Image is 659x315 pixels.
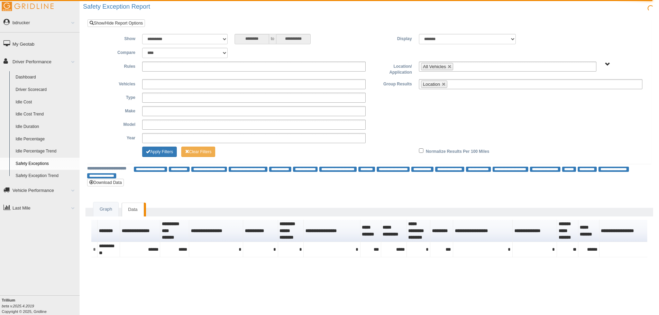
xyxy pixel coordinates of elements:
[269,34,276,44] span: to
[12,170,80,182] a: Safety Exception Trend
[423,82,440,87] span: Location
[93,62,139,70] label: Rules
[2,2,54,11] img: Gridline
[12,121,80,133] a: Idle Duration
[369,34,415,42] label: Display
[93,48,139,56] label: Compare
[87,179,124,186] button: Download Data
[93,133,139,141] label: Year
[120,220,160,242] th: Sort column
[243,220,278,242] th: Sort column
[189,220,243,242] th: Sort column
[423,64,446,69] span: All Vehicles
[407,220,431,242] th: Sort column
[88,19,145,27] a: Show/Hide Report Options
[122,203,144,216] a: Data
[12,71,80,84] a: Dashboard
[160,220,189,242] th: Sort column
[2,304,34,308] i: beta v.2025.4.2019
[142,147,177,157] button: Change Filter Options
[453,220,513,242] th: Sort column
[93,202,118,216] a: Graph
[93,93,139,101] label: Type
[12,96,80,109] a: Idle Cost
[430,220,453,242] th: Sort column
[93,79,139,87] label: Vehicles
[93,106,139,114] label: Make
[12,158,80,170] a: Safety Exceptions
[426,147,489,155] label: Normalize Results Per 100 Miles
[12,108,80,121] a: Idle Cost Trend
[360,220,381,242] th: Sort column
[557,220,578,242] th: Sort column
[2,298,15,302] b: Trillium
[599,220,656,242] th: Sort column
[12,145,80,158] a: Idle Percentage Trend
[304,220,360,242] th: Sort column
[93,120,139,128] label: Model
[12,84,80,96] a: Driver Scorecard
[513,220,557,242] th: Sort column
[369,62,415,76] label: Location/ Application
[98,220,120,242] th: Sort column
[278,220,304,242] th: Sort column
[12,133,80,146] a: Idle Percentage
[369,79,415,87] label: Group Results
[381,220,407,242] th: Sort column
[2,297,80,314] div: Copyright © 2025, Gridline
[93,34,139,42] label: Show
[578,220,599,242] th: Sort column
[181,147,216,157] button: Change Filter Options
[83,3,659,10] h2: Safety Exception Report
